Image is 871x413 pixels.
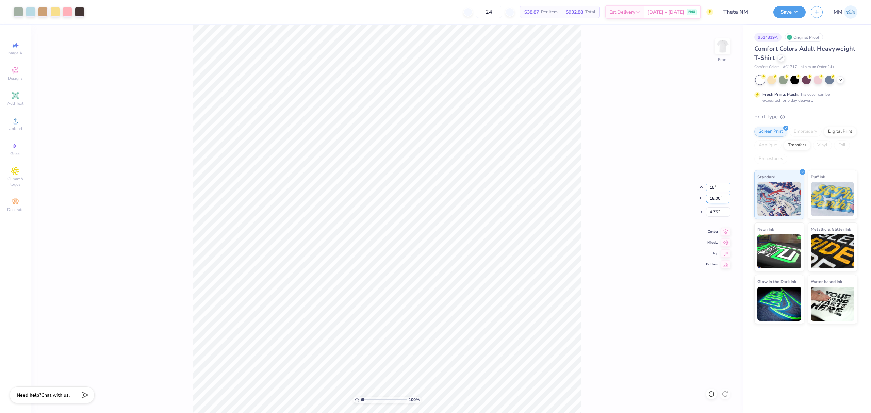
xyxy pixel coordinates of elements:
strong: Need help? [17,392,41,398]
span: $38.87 [524,9,539,16]
div: Digital Print [824,127,857,137]
span: Add Text [7,101,23,106]
span: Bottom [706,262,718,267]
button: Save [773,6,806,18]
div: Transfers [784,140,811,150]
span: Minimum Order: 24 + [801,64,835,70]
span: $932.88 [566,9,583,16]
strong: Fresh Prints Flash: [762,92,799,97]
span: Comfort Colors Adult Heavyweight T-Shirt [754,45,855,62]
img: Mariah Myssa Salurio [844,5,857,19]
input: – – [476,6,502,18]
div: Applique [754,140,782,150]
span: Per Item [541,9,558,16]
div: Original Proof [785,33,823,42]
a: MM [834,5,857,19]
img: Metallic & Glitter Ink [811,234,855,268]
div: Screen Print [754,127,787,137]
div: Foil [834,140,850,150]
span: Metallic & Glitter Ink [811,226,851,233]
span: Comfort Colors [754,64,779,70]
span: Designs [8,76,23,81]
span: MM [834,8,842,16]
img: Standard [757,182,801,216]
div: Vinyl [813,140,832,150]
img: Puff Ink [811,182,855,216]
span: Middle [706,240,718,245]
div: Print Type [754,113,857,121]
span: Upload [9,126,22,131]
span: Top [706,251,718,256]
img: Glow in the Dark Ink [757,287,801,321]
input: Untitled Design [718,5,768,19]
span: Total [585,9,595,16]
span: Neon Ink [757,226,774,233]
span: Glow in the Dark Ink [757,278,796,285]
div: Rhinestones [754,154,787,164]
img: Neon Ink [757,234,801,268]
img: Front [716,39,729,53]
div: Embroidery [789,127,822,137]
span: Center [706,229,718,234]
span: FREE [688,10,695,14]
span: Greek [10,151,21,156]
span: 100 % [409,397,420,403]
span: Water based Ink [811,278,842,285]
span: Est. Delivery [609,9,635,16]
span: # C1717 [783,64,797,70]
img: Water based Ink [811,287,855,321]
span: Chat with us. [41,392,70,398]
span: Puff Ink [811,173,825,180]
div: Front [718,56,728,63]
span: Clipart & logos [3,176,27,187]
span: Decorate [7,207,23,212]
span: [DATE] - [DATE] [647,9,684,16]
span: Standard [757,173,775,180]
span: Image AI [7,50,23,56]
div: This color can be expedited for 5 day delivery. [762,91,846,103]
div: # 514319A [754,33,782,42]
